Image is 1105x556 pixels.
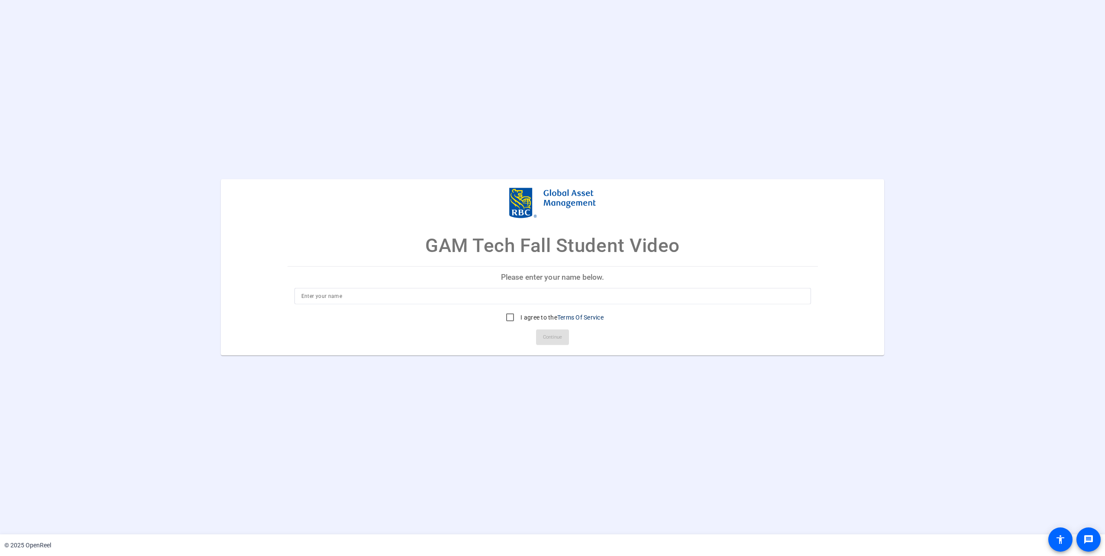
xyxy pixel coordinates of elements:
p: GAM Tech Fall Student Video [425,231,680,260]
p: Please enter your name below. [288,267,818,288]
mat-icon: message [1083,534,1094,545]
label: I agree to the [519,313,604,321]
mat-icon: accessibility [1055,534,1066,545]
img: company-logo [509,188,596,218]
input: Enter your name [301,291,804,301]
div: © 2025 OpenReel [4,541,51,550]
a: Terms Of Service [557,314,604,320]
